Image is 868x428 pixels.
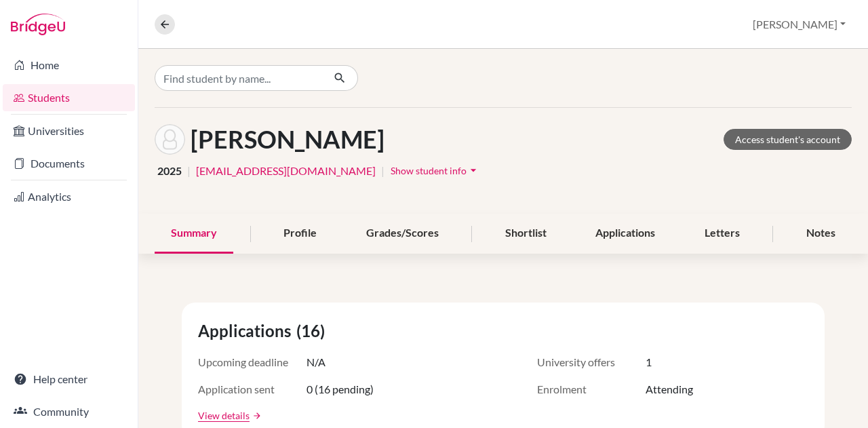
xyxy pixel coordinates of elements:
button: [PERSON_NAME] [747,12,852,37]
span: Show student info [391,165,467,176]
span: Enrolment [537,381,646,397]
a: Universities [3,117,135,144]
span: Upcoming deadline [198,354,307,370]
a: Community [3,398,135,425]
span: 0 (16 pending) [307,381,374,397]
span: Attending [646,381,693,397]
span: University offers [537,354,646,370]
a: Documents [3,150,135,177]
i: arrow_drop_down [467,163,480,177]
div: Summary [155,214,233,254]
span: Applications [198,319,296,343]
div: Applications [579,214,671,254]
span: | [187,163,191,179]
span: Application sent [198,381,307,397]
div: Notes [790,214,852,254]
a: Access student's account [724,129,852,150]
img: Ágnes Zdeborsky-Vadász's avatar [155,124,185,155]
div: Grades/Scores [350,214,455,254]
div: Shortlist [489,214,563,254]
img: Bridge-U [11,14,65,35]
a: [EMAIL_ADDRESS][DOMAIN_NAME] [196,163,376,179]
a: arrow_forward [250,411,262,421]
a: Home [3,52,135,79]
span: N/A [307,354,325,370]
div: Letters [688,214,756,254]
a: Help center [3,366,135,393]
a: View details [198,408,250,423]
span: 1 [646,354,652,370]
input: Find student by name... [155,65,323,91]
span: (16) [296,319,330,343]
button: Show student infoarrow_drop_down [390,160,481,181]
span: 2025 [157,163,182,179]
span: | [381,163,384,179]
a: Analytics [3,183,135,210]
a: Students [3,84,135,111]
h1: [PERSON_NAME] [191,125,384,154]
div: Profile [267,214,333,254]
